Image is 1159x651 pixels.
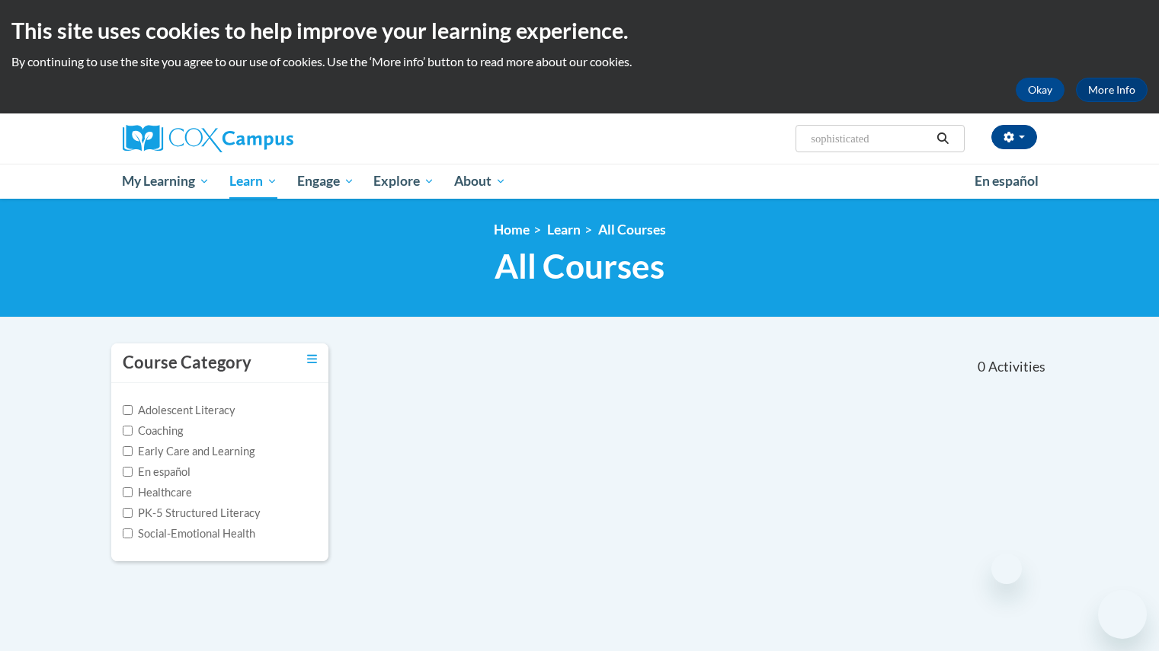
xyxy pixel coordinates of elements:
label: PK-5 Structured Literacy [123,505,261,522]
input: Checkbox for Options [123,487,133,497]
h2: This site uses cookies to help improve your learning experience. [11,15,1148,46]
label: En español [123,464,190,480]
a: Learn [219,164,287,199]
a: Home [494,222,530,238]
label: Social-Emotional Health [123,525,255,542]
label: Healthcare [123,484,192,501]
span: Engage [297,172,354,190]
span: My Learning [122,172,210,190]
a: About [444,164,516,199]
h3: Course Category [123,351,251,375]
span: Learn [229,172,277,190]
div: Main menu [100,164,1060,199]
a: Explore [363,164,444,199]
iframe: Close message [991,554,1022,584]
span: About [454,172,506,190]
span: En español [975,173,1039,189]
a: All Courses [598,222,666,238]
button: Account Settings [991,125,1037,149]
input: Checkbox for Options [123,446,133,456]
a: Toggle collapse [307,351,317,368]
a: Cox Campus [123,125,412,152]
a: En español [965,165,1049,197]
label: Early Care and Learning [123,443,255,460]
span: All Courses [495,246,664,286]
a: Engage [287,164,364,199]
img: Cox Campus [123,125,293,152]
a: Learn [547,222,581,238]
input: Checkbox for Options [123,508,133,518]
button: Search [931,129,954,148]
label: Adolescent Literacy [123,402,235,419]
iframe: Button to launch messaging window [1098,590,1147,639]
input: Checkbox for Options [123,405,133,415]
span: Activities [988,359,1045,375]
a: My Learning [113,164,220,199]
input: Search Courses [809,129,931,148]
input: Checkbox for Options [123,528,133,538]
input: Checkbox for Options [123,467,133,477]
span: 0 [978,359,985,375]
span: Explore [373,172,434,190]
button: Okay [1016,78,1065,102]
input: Checkbox for Options [123,426,133,436]
a: More Info [1076,78,1148,102]
label: Coaching [123,423,183,439]
p: By continuing to use the site you agree to our use of cookies. Use the ‘More info’ button to read... [11,53,1148,70]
